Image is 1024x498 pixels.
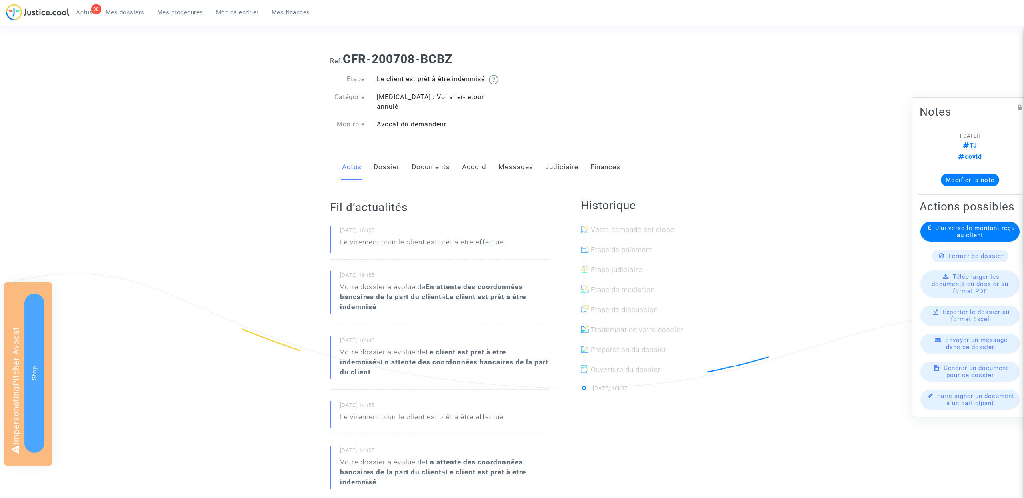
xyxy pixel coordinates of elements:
[371,74,512,84] div: Le client est prêt à être indemnisé
[937,392,1014,407] span: Faire signer un document à un participant
[31,366,38,380] span: Stop
[960,132,980,138] span: [[DATE]]
[340,402,549,412] small: [DATE] 14h55
[920,104,1020,118] h2: Notes
[590,154,620,180] a: Finances
[936,224,1015,239] span: J'ai versé le montant reçu au client
[412,154,450,180] a: Documents
[340,272,549,282] small: [DATE] 16h55
[942,308,1010,323] span: Exporter le dossier au format Excel
[340,283,523,301] b: En attente des coordonnées bancaires de la part du client
[920,200,1020,214] h2: Actions possibles
[374,154,400,180] a: Dossier
[545,154,578,180] a: Judiciaire
[24,294,44,453] button: Stop
[324,92,371,112] div: Catégorie
[581,198,694,212] h2: Historique
[948,252,1004,260] span: Fermer ce dossier
[216,9,259,16] span: Mon calendrier
[340,348,506,366] b: Le client est prêt à être indemnisé
[340,282,549,312] div: Votre dossier a évolué de à
[340,468,526,486] b: Le client est prêt à être indemnisé
[272,9,310,16] span: Mes finances
[958,153,982,160] span: covid
[591,226,674,234] span: Votre demande est close
[340,447,549,457] small: [DATE] 14h55
[941,174,999,186] button: Modifier la note
[340,458,523,476] b: En attente des coordonnées bancaires de la part du client
[340,358,548,376] b: En attente des coordonnées bancaires de la part du client
[324,120,371,129] div: Mon rôle
[945,336,1008,351] span: Envoyer un message dans ce dossier
[91,4,101,14] div: 38
[371,120,512,129] div: Avocat du demandeur
[963,141,977,149] span: TJ
[106,9,144,16] span: Mes dossiers
[340,347,549,377] div: Votre dossier a évolué de à
[340,457,549,487] div: Votre dossier a évolué de à
[4,282,52,466] div: Impersonating
[265,6,316,18] a: Mes finances
[70,6,99,18] a: 38Actus
[343,52,452,66] b: CFR-200708-BCBZ
[342,154,362,180] a: Actus
[371,92,512,112] div: [MEDICAL_DATA] : Vol aller-retour annulé
[157,9,203,16] span: Mes procédures
[498,154,533,180] a: Messages
[6,4,70,20] img: jc-logo.svg
[324,74,371,84] div: Etape
[340,237,504,251] p: Le virement pour le client est prêt à être effectué
[76,9,93,16] span: Actus
[932,273,1008,295] span: Télécharger les documents du dossier au format PDF
[340,227,549,237] small: [DATE] 16h55
[330,57,343,65] span: Ref.
[210,6,265,18] a: Mon calendrier
[462,154,486,180] a: Accord
[340,337,549,347] small: [DATE] 16h48
[489,75,498,84] img: help.svg
[99,6,151,18] a: Mes dossiers
[330,200,549,214] h2: Fil d’actualités
[340,412,504,426] p: Le virement pour le client est prêt à être effectué
[944,364,1008,379] span: Générer un document pour ce dossier
[151,6,210,18] a: Mes procédures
